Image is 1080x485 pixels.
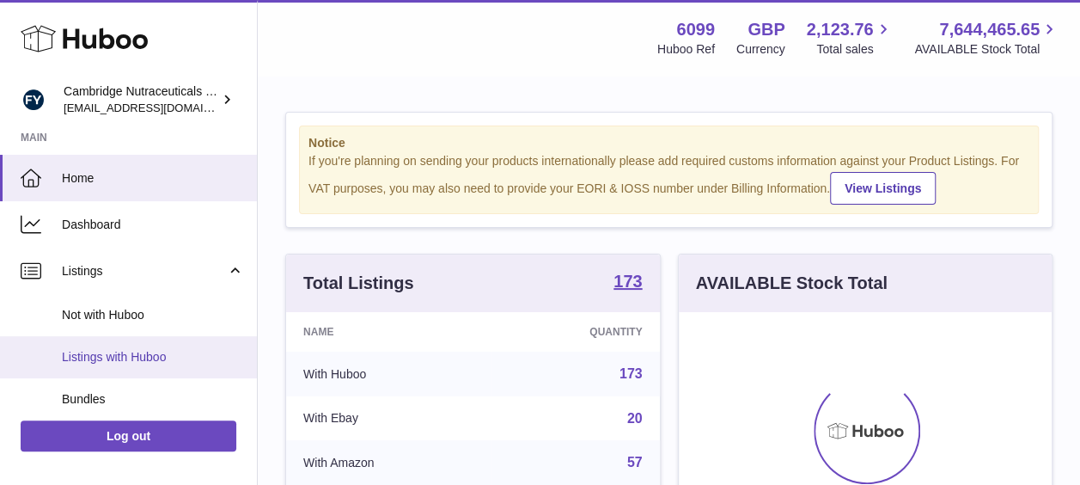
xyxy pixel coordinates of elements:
span: 2,123.76 [807,18,874,41]
a: 173 [613,273,642,293]
h3: AVAILABLE Stock Total [696,272,888,295]
div: Currency [736,41,785,58]
td: With Amazon [286,440,491,485]
h3: Total Listings [303,272,414,295]
span: Home [62,170,244,187]
th: Quantity [491,312,660,352]
a: 173 [619,366,643,381]
span: Listings with Huboo [62,349,244,365]
img: internalAdmin-6099@internal.huboo.com [21,87,46,113]
a: 20 [627,411,643,426]
a: 57 [627,455,643,470]
span: Dashboard [62,217,244,233]
th: Name [286,312,491,352]
span: Listings [62,263,226,279]
div: Huboo Ref [657,41,715,58]
span: 7,644,465.65 [939,18,1040,41]
span: Not with Huboo [62,307,244,323]
a: View Listings [830,172,936,205]
span: Total sales [816,41,893,58]
span: AVAILABLE Stock Total [914,41,1059,58]
span: [EMAIL_ADDRESS][DOMAIN_NAME] [64,101,253,114]
a: 7,644,465.65 AVAILABLE Stock Total [914,18,1059,58]
span: Bundles [62,391,244,408]
div: If you're planning on sending your products internationally please add required customs informati... [308,153,1029,205]
strong: GBP [747,18,784,41]
a: Log out [21,421,236,451]
div: Cambridge Nutraceuticals Ltd [64,83,218,116]
td: With Huboo [286,352,491,396]
a: 2,123.76 Total sales [807,18,894,58]
td: With Ebay [286,396,491,441]
strong: 6099 [676,18,715,41]
strong: Notice [308,135,1029,151]
strong: 173 [613,273,642,290]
